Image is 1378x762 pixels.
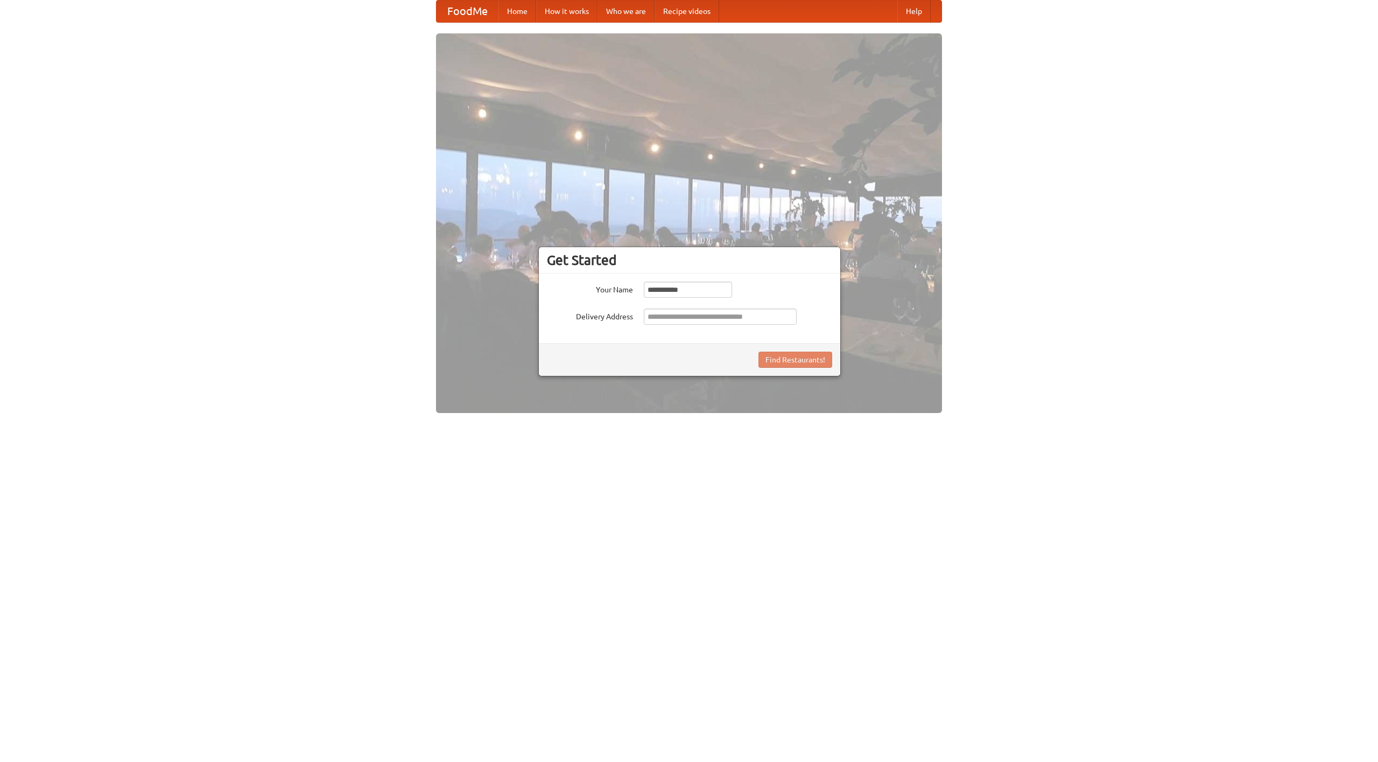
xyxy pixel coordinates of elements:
label: Delivery Address [547,309,633,322]
a: Who we are [597,1,655,22]
label: Your Name [547,282,633,295]
h3: Get Started [547,252,832,268]
a: FoodMe [437,1,498,22]
a: Home [498,1,536,22]
a: Recipe videos [655,1,719,22]
button: Find Restaurants! [758,352,832,368]
a: How it works [536,1,597,22]
a: Help [897,1,931,22]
